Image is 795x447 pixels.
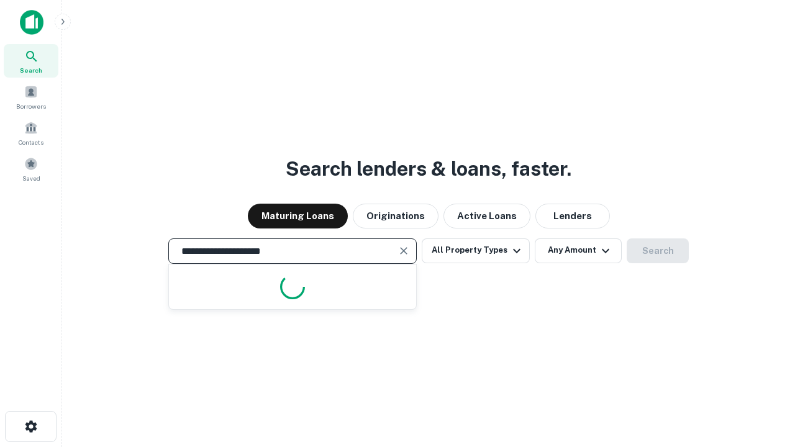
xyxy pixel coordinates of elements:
[535,238,622,263] button: Any Amount
[443,204,530,228] button: Active Loans
[535,204,610,228] button: Lenders
[19,137,43,147] span: Contacts
[395,242,412,260] button: Clear
[20,10,43,35] img: capitalize-icon.png
[4,152,58,186] a: Saved
[733,308,795,368] iframe: Chat Widget
[248,204,348,228] button: Maturing Loans
[22,173,40,183] span: Saved
[4,80,58,114] a: Borrowers
[422,238,530,263] button: All Property Types
[4,44,58,78] a: Search
[4,116,58,150] a: Contacts
[20,65,42,75] span: Search
[286,154,571,184] h3: Search lenders & loans, faster.
[353,204,438,228] button: Originations
[16,101,46,111] span: Borrowers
